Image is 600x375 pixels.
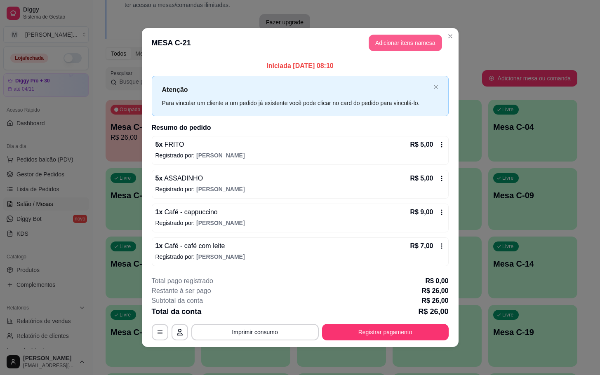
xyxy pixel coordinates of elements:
[196,220,245,226] span: [PERSON_NAME]
[152,296,203,306] p: Subtotal da conta
[162,242,225,249] span: Café - café com leite
[410,140,433,150] p: R$ 5,00
[444,30,457,43] button: Close
[155,173,203,183] p: 5 x
[162,175,203,182] span: ASSADINHO
[152,61,449,71] p: Iniciada [DATE] 08:10
[155,241,225,251] p: 1 x
[422,296,449,306] p: R$ 26,00
[196,152,245,159] span: [PERSON_NAME]
[155,207,218,217] p: 1 x
[418,306,448,317] p: R$ 26,00
[422,286,449,296] p: R$ 26,00
[410,173,433,183] p: R$ 5,00
[191,324,319,340] button: Imprimir consumo
[152,123,449,133] h2: Resumo do pedido
[433,84,438,90] button: close
[142,28,459,58] header: MESA C-21
[162,209,217,216] span: Café - cappuccino
[196,253,245,260] span: [PERSON_NAME]
[152,306,202,317] p: Total da conta
[162,98,430,108] div: Para vincular um cliente a um pedido já existente você pode clicar no card do pedido para vinculá...
[152,276,213,286] p: Total pago registrado
[155,185,445,193] p: Registrado por:
[152,286,211,296] p: Restante à ser pago
[155,140,184,150] p: 5 x
[410,207,433,217] p: R$ 9,00
[155,151,445,159] p: Registrado por:
[196,186,245,192] span: [PERSON_NAME]
[410,241,433,251] p: R$ 7,00
[155,219,445,227] p: Registrado por:
[162,141,184,148] span: FRITO
[425,276,448,286] p: R$ 0,00
[322,324,449,340] button: Registrar pagamento
[369,35,442,51] button: Adicionar itens namesa
[162,84,430,95] p: Atenção
[155,253,445,261] p: Registrado por:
